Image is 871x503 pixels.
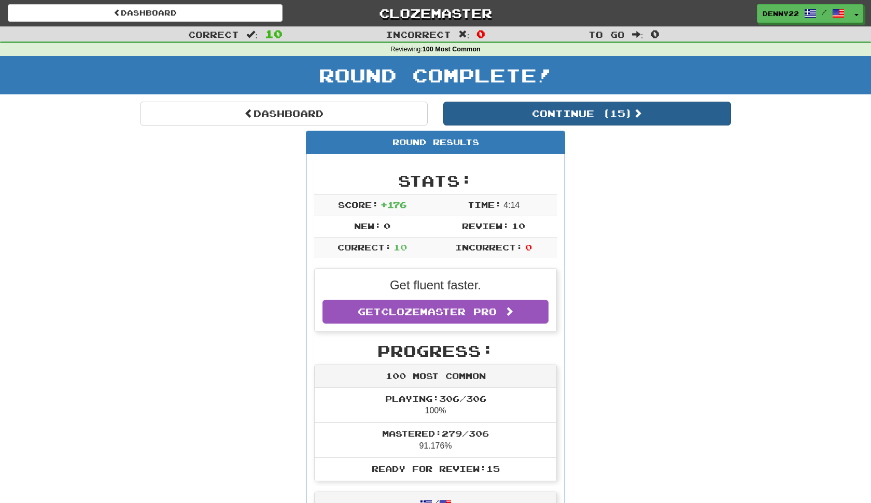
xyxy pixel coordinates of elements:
[8,4,283,22] a: Dashboard
[757,4,850,23] a: Denny22 /
[822,8,827,16] span: /
[140,102,428,125] a: Dashboard
[763,9,799,18] span: Denny22
[385,394,486,403] span: Playing: 306 / 306
[265,27,283,40] span: 10
[338,242,391,252] span: Correct:
[468,200,501,209] span: Time:
[588,29,625,39] span: To go
[384,221,390,231] span: 0
[314,342,557,359] h2: Progress:
[322,300,549,324] a: GetClozemaster Pro
[246,30,258,39] span: :
[462,221,509,231] span: Review:
[423,46,481,53] strong: 100 Most Common
[338,200,378,209] span: Score:
[503,201,519,209] span: 4 : 14
[443,102,731,125] button: Continue (15)
[632,30,643,39] span: :
[315,388,556,423] li: 100%
[381,200,406,209] span: + 176
[188,29,239,39] span: Correct
[4,65,867,86] h1: Round Complete!
[322,276,549,294] p: Get fluent faster.
[512,221,525,231] span: 10
[386,29,451,39] span: Incorrect
[306,131,565,154] div: Round Results
[382,428,489,438] span: Mastered: 279 / 306
[381,306,497,317] span: Clozemaster Pro
[354,221,381,231] span: New:
[372,464,500,473] span: Ready for Review: 15
[458,30,470,39] span: :
[315,365,556,388] div: 100 Most Common
[298,4,573,22] a: Clozemaster
[455,242,523,252] span: Incorrect:
[315,422,556,458] li: 91.176%
[651,27,659,40] span: 0
[476,27,485,40] span: 0
[394,242,407,252] span: 10
[314,172,557,189] h2: Stats:
[525,242,532,252] span: 0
